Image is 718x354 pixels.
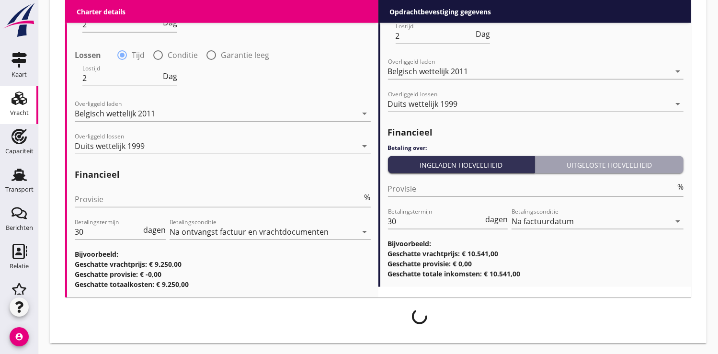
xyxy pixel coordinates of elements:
i: account_circle [10,327,29,346]
div: Duits wettelijk 1999 [388,100,458,108]
h3: Geschatte provisie: € -0,00 [75,269,371,279]
div: % [675,183,684,191]
input: Lostijd [82,70,161,86]
input: Provisie [75,192,363,207]
i: arrow_drop_down [672,216,684,227]
input: Laadtijd [82,17,161,32]
h3: Geschatte totale inkomsten: € 10.541,00 [388,269,684,279]
h3: Geschatte totaalkosten: € 9.250,00 [75,279,371,289]
h3: Bijvoorbeeld: [388,239,684,249]
div: dagen [141,226,166,234]
h3: Geschatte vrachtprijs: € 9.250,00 [75,259,371,269]
span: Dag [163,72,177,80]
h3: Bijvoorbeeld: [75,249,371,259]
strong: Lossen [388,8,414,18]
button: Uitgeloste hoeveelheid [535,156,684,173]
img: logo-small.a267ee39.svg [2,2,36,38]
div: dagen [483,216,508,223]
div: Uitgeloste hoeveelheid [539,160,680,170]
div: Transport [5,186,34,193]
span: Dag [163,19,177,26]
div: Na ontvangst factuur en vrachtdocumenten [170,228,329,236]
input: Betalingstermijn [75,224,141,240]
span: Dag [476,30,490,38]
label: Tijd [445,8,458,18]
div: Ingeladen hoeveelheid [392,160,531,170]
input: Lostijd [396,28,474,44]
i: arrow_drop_down [359,226,371,238]
div: Berichten [6,225,33,231]
div: % [363,194,371,201]
div: Relatie [10,263,29,269]
strong: Lossen [75,50,101,60]
i: arrow_drop_down [359,108,371,119]
i: arrow_drop_down [359,140,371,152]
div: Na factuurdatum [512,217,574,226]
input: Provisie [388,181,676,196]
h2: Financieel [75,168,371,181]
button: Ingeladen hoeveelheid [388,156,535,173]
div: Capaciteit [5,148,34,154]
label: Conditie [168,50,198,60]
h3: Geschatte vrachtprijs: € 10.541,00 [388,249,684,259]
h2: Financieel [388,126,684,139]
div: Vracht [10,110,29,116]
input: Betalingstermijn [388,214,484,229]
div: Belgisch wettelijk 2011 [388,67,468,76]
i: arrow_drop_down [672,98,684,110]
div: Kaart [11,71,27,78]
h3: Geschatte provisie: € 0,00 [388,259,684,269]
label: Tijd [132,50,145,60]
div: Duits wettelijk 1999 [75,142,145,150]
div: Belgisch wettelijk 2011 [75,109,155,118]
label: Garantie leeg [534,8,582,18]
i: arrow_drop_down [672,66,684,77]
label: Conditie [481,8,511,18]
h4: Betaling over: [388,144,684,152]
label: Garantie leeg [221,50,269,60]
